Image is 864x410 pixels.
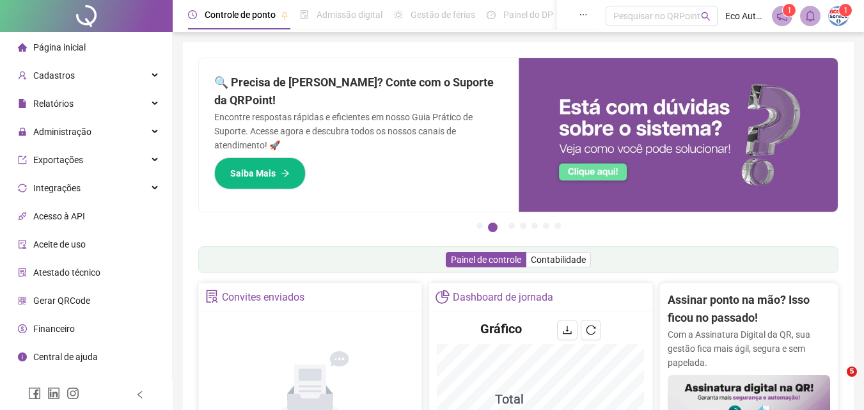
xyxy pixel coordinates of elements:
[188,10,197,19] span: clock-circle
[230,166,276,180] span: Saiba Mais
[453,287,553,308] div: Dashboard de jornada
[519,58,838,212] img: banner%2F0cf4e1f0-cb71-40ef-aa93-44bd3d4ee559.png
[668,327,830,370] p: Com a Assinatura Digital da QR, sua gestão fica mais ágil, segura e sem papelada.
[222,287,304,308] div: Convites enviados
[205,290,219,303] span: solution
[787,6,792,15] span: 1
[520,223,526,229] button: 4
[33,155,83,165] span: Exportações
[18,99,27,108] span: file
[18,184,27,193] span: sync
[33,239,86,249] span: Aceite de uso
[503,10,553,20] span: Painel do DP
[214,74,503,110] h2: 🔍 Precisa de [PERSON_NAME]? Conte com o Suporte da QRPoint!
[18,127,27,136] span: lock
[18,155,27,164] span: export
[281,169,290,178] span: arrow-right
[214,110,503,152] p: Encontre respostas rápidas e eficientes em nosso Guia Prático de Suporte. Acesse agora e descubra...
[480,320,522,338] h4: Gráfico
[33,324,75,334] span: Financeiro
[562,325,572,335] span: download
[508,223,515,229] button: 3
[725,9,764,23] span: Eco Automotive
[844,6,848,15] span: 1
[33,183,81,193] span: Integrações
[33,296,90,306] span: Gerar QRCode
[805,10,816,22] span: bell
[33,42,86,52] span: Página inicial
[281,12,288,19] span: pushpin
[18,71,27,80] span: user-add
[33,267,100,278] span: Atestado técnico
[300,10,309,19] span: file-done
[33,352,98,362] span: Central de ajuda
[33,211,85,221] span: Acesso à API
[554,223,561,229] button: 7
[18,296,27,305] span: qrcode
[411,10,475,20] span: Gestão de férias
[451,255,521,265] span: Painel de controle
[829,6,848,26] img: 29668
[18,268,27,277] span: solution
[531,223,538,229] button: 5
[543,223,549,229] button: 6
[18,43,27,52] span: home
[33,127,91,137] span: Administração
[18,212,27,221] span: api
[579,10,588,19] span: ellipsis
[33,99,74,109] span: Relatórios
[586,325,596,335] span: reload
[33,70,75,81] span: Cadastros
[839,4,852,17] sup: Atualize o seu contato no menu Meus Dados
[394,10,403,19] span: sun
[847,367,857,377] span: 5
[436,290,449,303] span: pie-chart
[476,223,483,229] button: 1
[701,12,711,21] span: search
[317,10,382,20] span: Admissão digital
[28,387,41,400] span: facebook
[488,223,498,232] button: 2
[205,10,276,20] span: Controle de ponto
[821,367,851,397] iframe: Intercom live chat
[136,390,145,399] span: left
[214,157,306,189] button: Saiba Mais
[67,387,79,400] span: instagram
[531,255,586,265] span: Contabilidade
[47,387,60,400] span: linkedin
[783,4,796,17] sup: 1
[668,291,830,327] h2: Assinar ponto na mão? Isso ficou no passado!
[18,352,27,361] span: info-circle
[18,324,27,333] span: dollar
[776,10,788,22] span: notification
[18,240,27,249] span: audit
[487,10,496,19] span: dashboard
